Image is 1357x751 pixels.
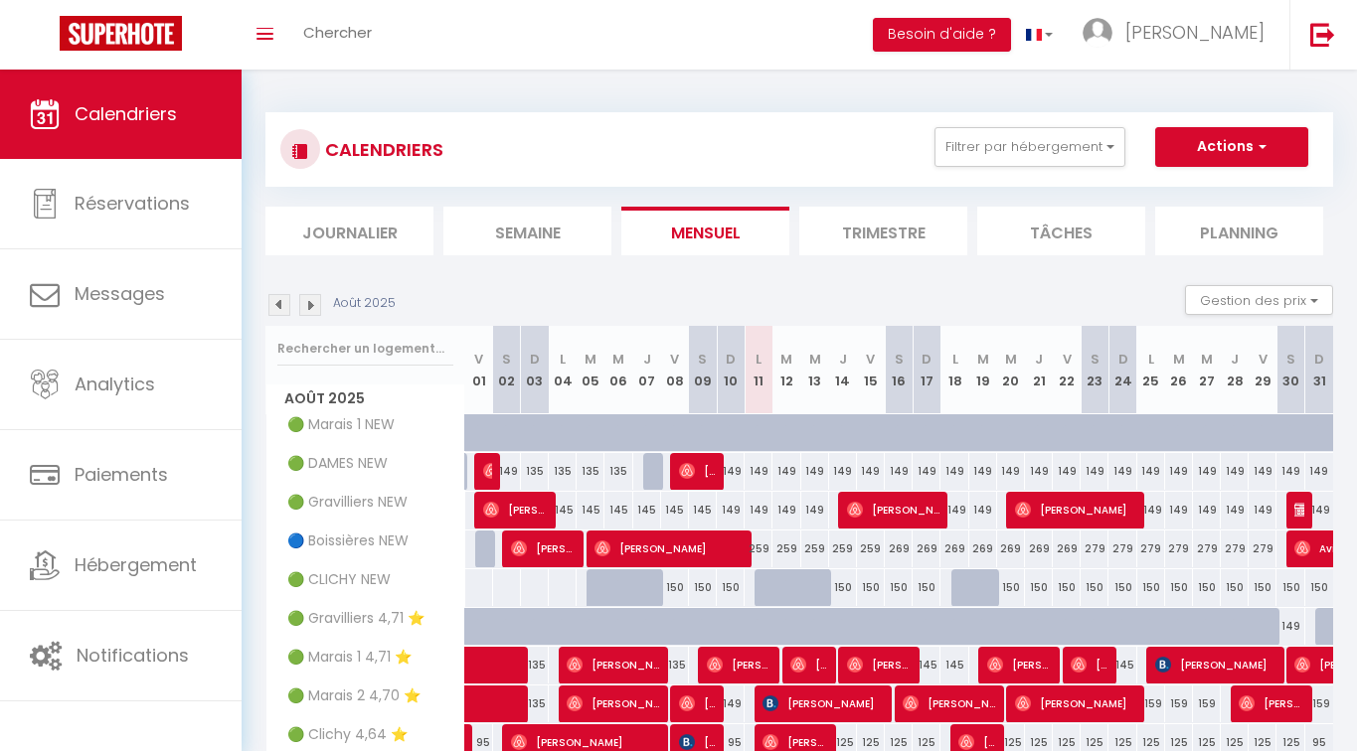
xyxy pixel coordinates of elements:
div: 150 [661,569,689,606]
img: Super Booking [60,16,182,51]
th: 16 [885,326,913,414]
div: 150 [1193,569,1221,606]
th: 29 [1249,326,1276,414]
div: 149 [1193,492,1221,528]
span: [PERSON_NAME] [903,684,995,722]
div: 149 [1276,453,1304,490]
span: [PERSON_NAME] [511,529,576,567]
abbr: S [895,350,904,369]
div: 149 [1249,453,1276,490]
th: 14 [829,326,857,414]
th: 17 [913,326,940,414]
div: 150 [1249,569,1276,606]
div: 149 [772,492,800,528]
th: 08 [661,326,689,414]
div: 149 [1025,453,1053,490]
div: 149 [801,492,829,528]
abbr: M [1201,350,1213,369]
th: 09 [689,326,717,414]
div: 149 [997,453,1025,490]
div: 269 [940,530,968,567]
div: 149 [717,453,745,490]
li: Journalier [265,207,433,255]
th: 20 [997,326,1025,414]
th: 11 [745,326,772,414]
abbr: V [1063,350,1072,369]
span: [PERSON_NAME] [707,646,771,683]
div: 149 [745,453,772,490]
div: 135 [661,647,689,683]
abbr: M [612,350,624,369]
span: [PERSON_NAME] [1155,646,1275,683]
th: 15 [857,326,885,414]
th: 06 [604,326,632,414]
abbr: L [756,350,762,369]
span: [PERSON_NAME] [679,684,716,722]
div: 279 [1108,530,1136,567]
input: Rechercher un logement... [277,331,453,367]
div: 145 [577,492,604,528]
div: 149 [1137,453,1165,490]
span: [PERSON_NAME] [483,491,548,528]
div: 279 [1221,530,1249,567]
th: 01 [465,326,493,414]
div: 150 [1081,569,1108,606]
div: 279 [1081,530,1108,567]
abbr: D [530,350,540,369]
div: 150 [1221,569,1249,606]
abbr: S [698,350,707,369]
span: 🟢 Marais 1 NEW [269,414,400,436]
th: 02 [493,326,521,414]
div: 269 [969,530,997,567]
div: 259 [801,530,829,567]
button: Actions [1155,127,1308,167]
span: [PERSON_NAME] [847,646,912,683]
th: 18 [940,326,968,414]
div: 269 [913,530,940,567]
abbr: D [1118,350,1128,369]
div: 149 [717,685,745,722]
th: 23 [1081,326,1108,414]
span: [PERSON_NAME] [1015,491,1135,528]
div: 145 [1108,647,1136,683]
div: 279 [1193,530,1221,567]
span: [PERSON_NAME] [1125,20,1265,45]
div: 145 [661,492,689,528]
div: 150 [1053,569,1081,606]
abbr: L [952,350,958,369]
li: Mensuel [621,207,789,255]
abbr: M [977,350,989,369]
div: 269 [997,530,1025,567]
div: 150 [997,569,1025,606]
li: Trimestre [799,207,967,255]
div: 269 [1025,530,1053,567]
span: [PERSON_NAME] [679,452,716,490]
span: [PERSON_NAME] [790,646,827,683]
div: 149 [801,453,829,490]
div: 150 [829,569,857,606]
div: 159 [1305,685,1333,722]
th: 22 [1053,326,1081,414]
img: logout [1310,22,1335,47]
div: 150 [857,569,885,606]
span: [PERSON_NAME] [847,491,939,528]
button: Gestion des prix [1185,285,1333,315]
div: 259 [829,530,857,567]
abbr: L [560,350,566,369]
div: 145 [689,492,717,528]
abbr: L [1148,350,1154,369]
div: 149 [745,492,772,528]
div: 149 [1305,492,1333,528]
div: 259 [745,530,772,567]
div: 149 [717,492,745,528]
div: 150 [1025,569,1053,606]
abbr: D [1314,350,1324,369]
div: 149 [1137,492,1165,528]
div: 259 [857,530,885,567]
div: 149 [1249,492,1276,528]
abbr: S [502,350,511,369]
div: 279 [1249,530,1276,567]
span: Calendriers [75,101,177,126]
abbr: S [1286,350,1295,369]
abbr: M [1005,350,1017,369]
